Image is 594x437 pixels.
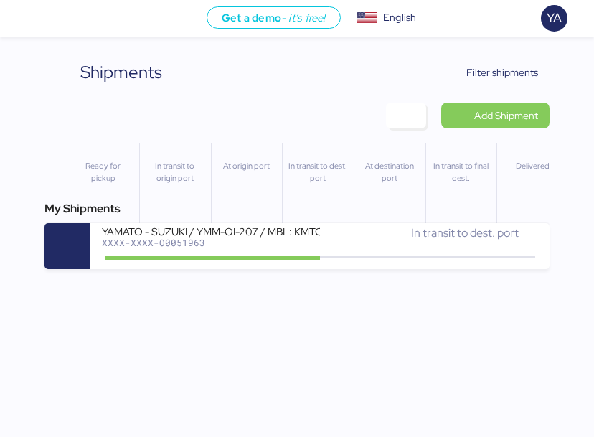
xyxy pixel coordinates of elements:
div: In transit to final dest. [432,160,491,184]
div: My Shipments [44,200,550,217]
div: Delivered [503,160,562,172]
div: English [383,10,416,25]
div: In transit to origin port [146,160,204,184]
div: XXXX-XXXX-O0051963 [102,238,320,248]
span: YA [547,9,562,27]
div: Shipments [80,60,162,85]
div: In transit to dest. port [288,160,347,184]
div: At destination port [360,160,419,184]
span: In transit to dest. port [411,225,519,240]
a: Add Shipment [441,103,550,128]
span: Filter shipments [466,64,538,81]
div: YAMATO - SUZUKI / YMM-OI-207 / MBL: KMTCJKT5210744 / HBL: YIFFW0155195 / FCL [102,225,320,237]
button: Filter shipments [437,60,550,85]
span: Add Shipment [474,107,538,124]
div: Ready for pickup [73,160,133,184]
div: At origin port [217,160,276,172]
button: Menu [9,6,33,31]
